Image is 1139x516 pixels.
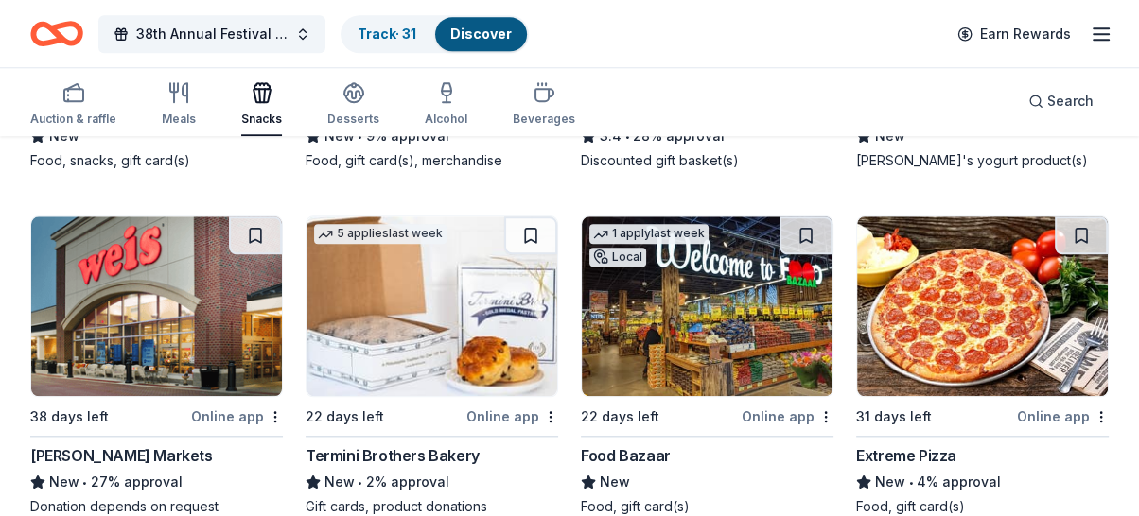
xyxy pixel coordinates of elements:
[857,216,1108,396] img: Image for Extreme Pizza
[581,405,659,428] div: 22 days left
[30,151,283,170] div: Food, snacks, gift card(s)
[82,474,87,490] span: •
[30,112,116,127] div: Auction & raffle
[624,129,629,144] span: •
[581,125,833,147] div: 28% approval
[600,471,630,493] span: New
[856,151,1109,170] div: [PERSON_NAME]'s yogurt product(s)
[856,215,1109,516] a: Image for Extreme Pizza31 days leftOnline appExtreme PizzaNew•4% approvalFood, gift card(s)
[306,471,558,493] div: 2% approval
[327,112,379,127] div: Desserts
[49,471,79,493] span: New
[466,404,558,428] div: Online app
[856,497,1109,516] div: Food, gift card(s)
[327,74,379,136] button: Desserts
[600,125,622,147] span: 3.4
[582,216,832,396] img: Image for Food Bazaar
[324,125,355,147] span: New
[30,405,109,428] div: 38 days left
[98,15,325,53] button: 38th Annual Festival of Trees
[946,17,1082,51] a: Earn Rewards
[306,497,558,516] div: Gift cards, product donations
[425,74,467,136] button: Alcohol
[1047,90,1094,112] span: Search
[241,74,282,136] button: Snacks
[856,471,1109,493] div: 4% approval
[306,405,384,428] div: 22 days left
[450,26,512,42] a: Discover
[136,23,288,45] span: 38th Annual Festival of Trees
[581,497,833,516] div: Food, gift card(s)
[49,125,79,147] span: New
[30,471,283,493] div: 27% approval
[358,26,416,42] a: Track· 31
[589,248,646,267] div: Local
[581,444,671,467] div: Food Bazaar
[30,74,116,136] button: Auction & raffle
[241,112,282,127] div: Snacks
[1013,82,1109,120] button: Search
[581,215,833,516] a: Image for Food Bazaar1 applylast weekLocal22 days leftOnline appFood BazaarNewFood, gift card(s)
[191,404,283,428] div: Online app
[30,497,283,516] div: Donation depends on request
[513,112,575,127] div: Beverages
[875,471,905,493] span: New
[306,125,558,147] div: 9% approval
[31,216,282,396] img: Image for Weis Markets
[908,474,913,490] span: •
[306,215,558,516] a: Image for Termini Brothers Bakery5 applieslast week22 days leftOnline appTermini Brothers BakeryN...
[341,15,529,53] button: Track· 31Discover
[162,112,196,127] div: Meals
[306,151,558,170] div: Food, gift card(s), merchandise
[358,129,362,144] span: •
[513,74,575,136] button: Beverages
[425,112,467,127] div: Alcohol
[856,444,956,467] div: Extreme Pizza
[307,216,557,396] img: Image for Termini Brothers Bakery
[306,444,480,467] div: Termini Brothers Bakery
[358,474,362,490] span: •
[1017,404,1109,428] div: Online app
[589,224,709,244] div: 1 apply last week
[30,215,283,516] a: Image for Weis Markets38 days leftOnline app[PERSON_NAME] MarketsNew•27% approvalDonation depends...
[742,404,833,428] div: Online app
[324,471,355,493] span: New
[30,444,213,467] div: [PERSON_NAME] Markets
[856,405,932,428] div: 31 days left
[314,224,447,244] div: 5 applies last week
[581,151,833,170] div: Discounted gift basket(s)
[30,11,83,56] a: Home
[875,125,905,147] span: New
[162,74,196,136] button: Meals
